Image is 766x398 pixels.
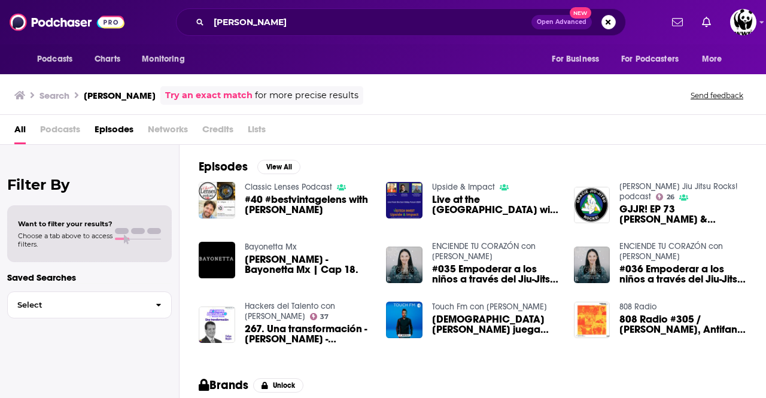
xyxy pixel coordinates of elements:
[570,7,591,19] span: New
[199,242,235,278] img: Ricardo Reynaud - Bayonetta Mx | Cap 18.
[656,193,674,200] a: 26
[552,51,599,68] span: For Business
[245,301,335,321] a: Hackers del Talento con Ricardo Pineda
[40,120,80,144] span: Podcasts
[386,247,422,283] img: #035 Empoderar a los niños a través del Jiu-Jitsu con Ricardo Bayona - Parte 1
[619,302,656,312] a: 808 Radio
[7,176,172,193] h2: Filter By
[537,19,586,25] span: Open Advanced
[432,241,536,262] a: ENCIENDE TU CORAZÓN con Cynthia Zak
[619,314,747,335] a: 808 Radio #305 / Ricardo Villalobos, Antifan, Temudo, Elkka / Radio CLM – 1/4/23
[432,264,560,284] a: #035 Empoderar a los niños a través del Jiu-Jitsu con Ricardo Bayona - Parte 1
[18,232,113,248] span: Choose a tab above to access filters.
[148,120,188,144] span: Networks
[245,182,332,192] a: Classic Lenses Podcast
[432,195,560,215] span: Live at the [GEOGRAPHIC_DATA] with [PERSON_NAME] and [PERSON_NAME]
[619,204,747,224] a: GJJR! EP 73 Ricardo Bayona & Alberto Bayona of Miloki Flow
[613,48,696,71] button: open menu
[432,314,560,335] a: Lady Gaga juega Bayonetta
[29,48,88,71] button: open menu
[310,313,329,320] a: 37
[619,264,747,284] a: #036 Empoderar a los niños a través del Jiu-Jitsu con Ricardo Bayona - Parte 2
[531,15,592,29] button: Open AdvancedNew
[255,89,358,102] span: for more precise results
[8,301,146,309] span: Select
[142,51,184,68] span: Monitoring
[432,264,560,284] span: #035 Empoderar a los niños a través del Jiu-Jitsu con [PERSON_NAME] - Parte 1
[702,51,722,68] span: More
[386,302,422,338] img: Lady Gaga juega Bayonetta
[199,159,248,174] h2: Episodes
[543,48,614,71] button: open menu
[574,302,610,338] img: 808 Radio #305 / Ricardo Villalobos, Antifan, Temudo, Elkka / Radio CLM – 1/4/23
[245,242,297,252] a: Bayonetta Mx
[320,314,329,320] span: 37
[199,378,248,393] h2: Brands
[37,51,72,68] span: Podcasts
[574,187,610,223] img: GJJR! EP 73 Ricardo Bayona & Alberto Bayona of Miloki Flow
[667,12,688,32] a: Show notifications dropdown
[245,195,372,215] a: #40 #bestvintagelens with Ricardo Bayon
[432,182,495,192] a: Upside & Impact
[7,291,172,318] button: Select
[694,48,737,71] button: open menu
[432,314,560,335] span: [DEMOGRAPHIC_DATA][PERSON_NAME] juega Bayonetta
[730,9,756,35] span: Logged in as MXA_Team
[245,324,372,344] a: 267. Una transformación - Felipe Bayon - Proyecto H
[432,302,547,312] a: Touch Fm con Ricardo Miranda
[574,247,610,283] img: #036 Empoderar a los niños a través del Jiu-Jitsu con Ricardo Bayona - Parte 2
[687,90,747,101] button: Send feedback
[87,48,127,71] a: Charts
[697,12,716,32] a: Show notifications dropdown
[432,195,560,215] a: Live at the Sun Valley Forum with Danny Kennedy and Ricardo Bayon
[202,120,233,144] span: Credits
[253,378,304,393] button: Unlock
[209,13,531,32] input: Search podcasts, credits, & more...
[199,306,235,343] img: 267. Una transformación - Felipe Bayon - Proyecto H
[245,254,372,275] a: Ricardo Reynaud - Bayonetta Mx | Cap 18.
[730,9,756,35] img: User Profile
[245,324,372,344] span: 267. Una transformación - [PERSON_NAME] - Proyecto H
[257,160,300,174] button: View All
[95,120,133,144] a: Episodes
[14,120,26,144] a: All
[619,241,723,262] a: ENCIENDE TU CORAZÓN con Cynthia Zak
[248,120,266,144] span: Lists
[10,11,124,34] img: Podchaser - Follow, Share and Rate Podcasts
[199,182,235,218] img: #40 #bestvintagelens with Ricardo Bayon
[7,272,172,283] p: Saved Searches
[245,195,372,215] span: #40 #bestvintagelens with [PERSON_NAME]
[95,51,120,68] span: Charts
[619,264,747,284] span: #036 Empoderar a los niños a través del Jiu-Jitsu con [PERSON_NAME] - Parte 2
[619,181,737,202] a: Gracie Jiu Jitsu Rocks! podcast
[619,204,747,224] span: GJJR! EP 73 [PERSON_NAME] & [PERSON_NAME] of Miloki Flow
[39,90,69,101] h3: Search
[133,48,200,71] button: open menu
[386,182,422,218] img: Live at the Sun Valley Forum with Danny Kennedy and Ricardo Bayon
[199,159,300,174] a: EpisodesView All
[619,314,747,335] span: 808 Radio #305 / [PERSON_NAME], Antifan, Temudo, Elkka / Radio CLM – [DATE]
[245,254,372,275] span: [PERSON_NAME] - Bayonetta Mx | Cap 18.
[621,51,679,68] span: For Podcasters
[165,89,253,102] a: Try an exact match
[667,195,674,200] span: 26
[176,8,626,36] div: Search podcasts, credits, & more...
[84,90,156,101] h3: [PERSON_NAME]
[18,220,113,228] span: Want to filter your results?
[730,9,756,35] button: Show profile menu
